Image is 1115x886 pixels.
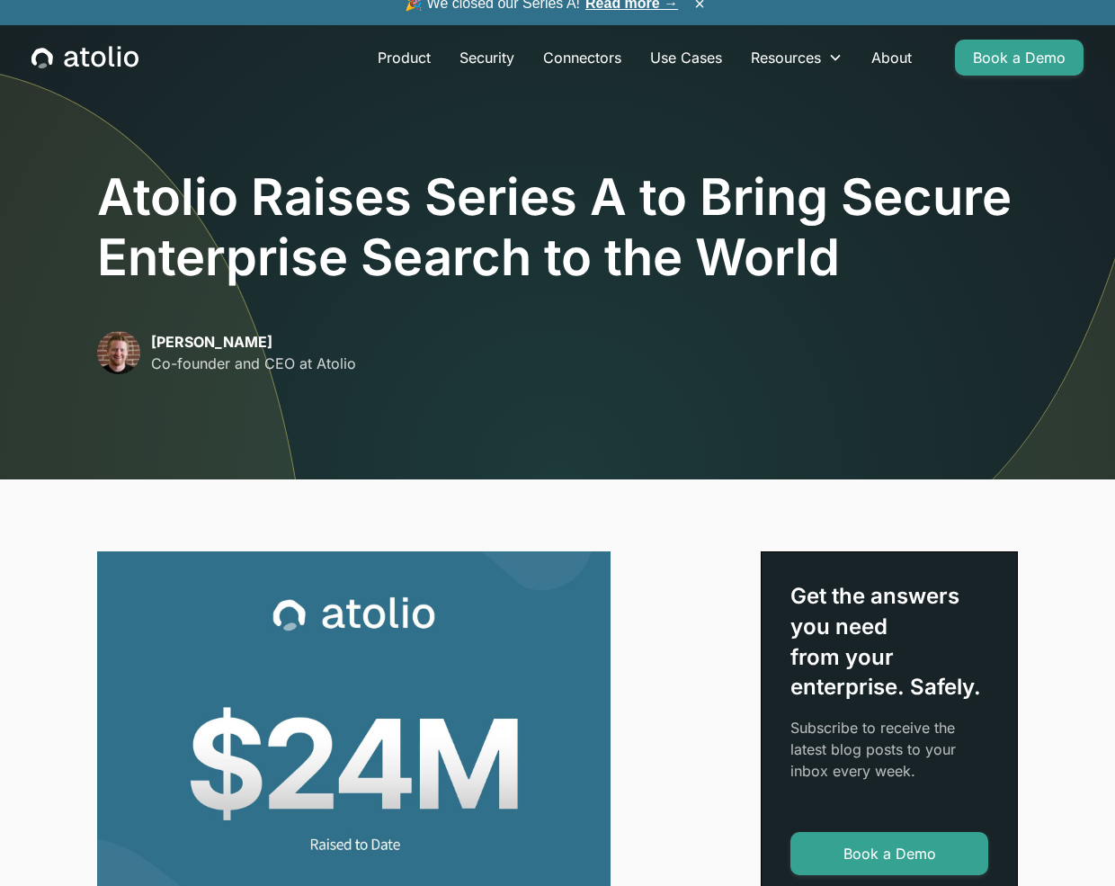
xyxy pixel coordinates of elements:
div: Get the answers you need from your enterprise. Safely. [790,581,988,702]
a: Book a Demo [955,40,1084,76]
p: [PERSON_NAME] [151,331,356,353]
h1: Atolio Raises Series A to Bring Secure Enterprise Search to the World [97,167,1018,288]
a: Security [445,40,529,76]
a: Use Cases [636,40,736,76]
a: Product [363,40,445,76]
a: Connectors [529,40,636,76]
a: home [31,46,138,69]
p: Co-founder and CEO at Atolio [151,353,356,374]
div: Resources [736,40,857,76]
p: Subscribe to receive the latest blog posts to your inbox every week. [790,717,988,782]
div: Resources [751,47,821,68]
a: About [857,40,926,76]
a: Book a Demo [790,832,988,875]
